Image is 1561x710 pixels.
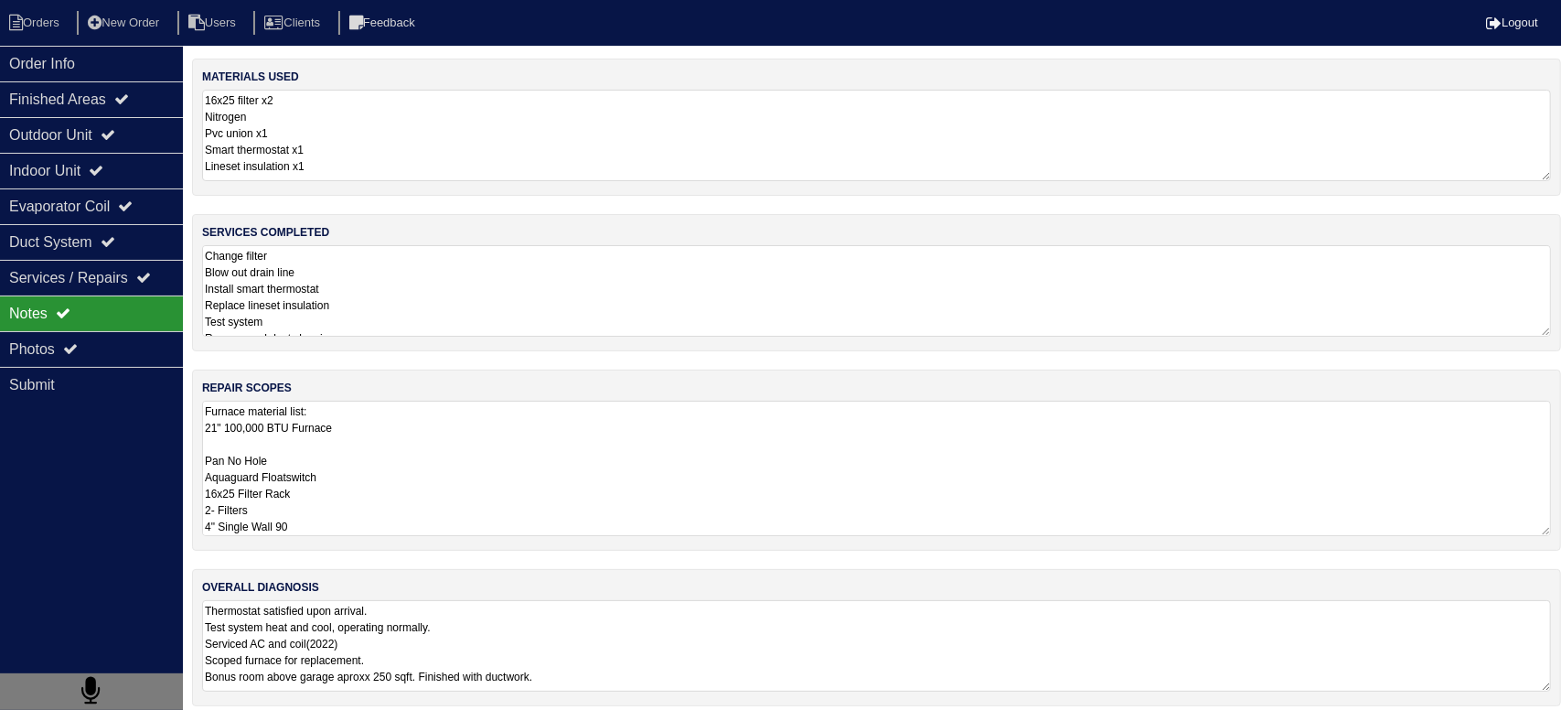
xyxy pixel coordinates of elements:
textarea: Change filter Blow out drain line Install smart thermostat Replace lineset insulation Test system... [202,245,1551,337]
a: Users [177,16,251,29]
textarea: 16x25 filter x2 Nitrogen Pvc union x1 Smart thermostat x1 Lineset insulation x1 [202,90,1551,181]
label: materials used [202,69,299,85]
textarea: Thermostat satisfied upon arrival. Test system heat and cool, operating normally. Serviced AC and... [202,600,1551,692]
li: Users [177,11,251,36]
a: Clients [253,16,335,29]
li: Clients [253,11,335,36]
label: overall diagnosis [202,579,319,596]
label: repair scopes [202,380,292,396]
a: New Order [77,16,174,29]
li: New Order [77,11,174,36]
label: services completed [202,224,329,241]
a: Logout [1486,16,1538,29]
textarea: Furnace material list: 21" 100,000 BTU Furnace Pan No Hole Aquaguard Floatswitch 16x25 Filter Rac... [202,401,1551,536]
li: Feedback [338,11,430,36]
